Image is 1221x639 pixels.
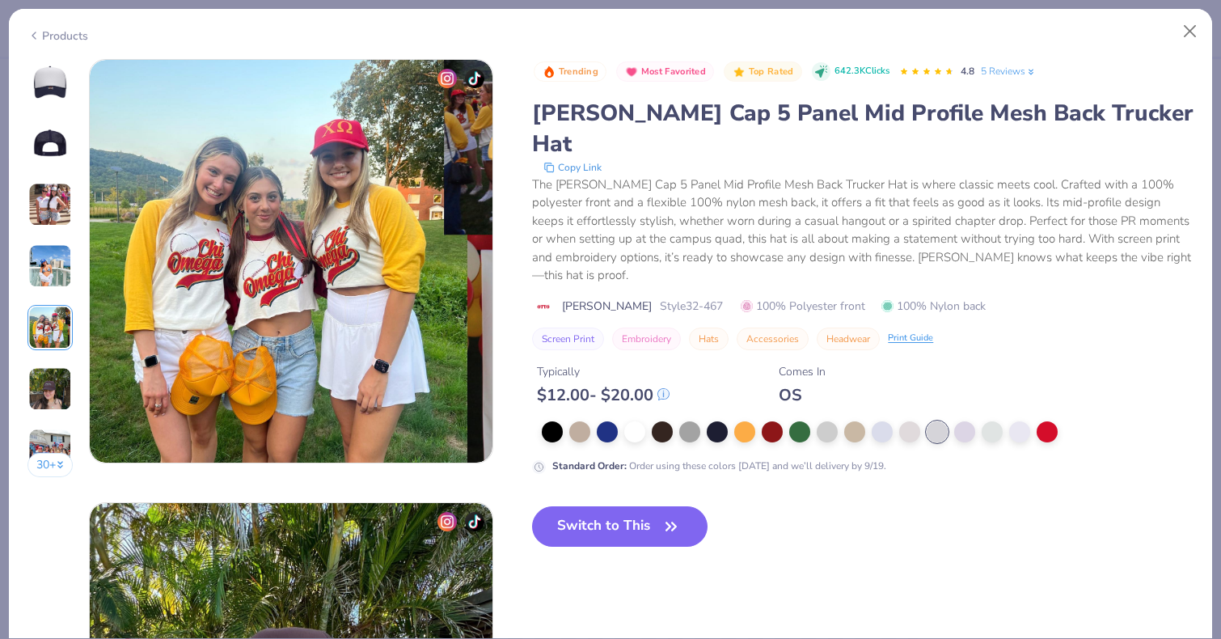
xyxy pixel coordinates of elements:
button: Switch to This [532,506,708,547]
button: Badge Button [724,61,801,83]
button: Badge Button [534,61,606,83]
div: [PERSON_NAME] Cap 5 Panel Mid Profile Mesh Back Trucker Hat [532,98,1194,159]
span: 100% Polyester front [741,298,865,315]
button: copy to clipboard [539,159,606,176]
div: Comes In [779,363,826,380]
span: 4.8 [961,65,974,78]
div: Order using these colors [DATE] and we’ll delivery by 9/19. [552,459,886,473]
img: Back [31,124,70,163]
img: User generated content [28,367,72,411]
button: Headwear [817,328,880,350]
div: The [PERSON_NAME] Cap 5 Panel Mid Profile Mesh Back Trucker Hat is where classic meets cool. Craf... [532,176,1194,285]
span: Most Favorited [641,67,706,76]
img: Most Favorited sort [625,66,638,78]
button: Hats [689,328,729,350]
button: Badge Button [616,61,714,83]
button: Accessories [737,328,809,350]
span: Top Rated [749,67,794,76]
button: 30+ [27,453,74,477]
img: User generated content [28,429,72,472]
strong: Standard Order : [552,459,627,472]
button: Close [1175,16,1206,47]
img: Top Rated sort [733,66,746,78]
div: Typically [537,363,670,380]
img: User generated content [28,244,72,288]
img: c6c3dca6-1efa-4ba9-9f00-77b2d1c1e33b [90,60,492,463]
img: User generated content [28,183,72,226]
button: Screen Print [532,328,604,350]
div: 4.8 Stars [899,59,954,85]
img: tiktok-icon.png [465,512,484,531]
img: brand logo [532,300,554,313]
div: $ 12.00 - $ 20.00 [537,385,670,405]
div: Print Guide [888,332,933,345]
img: Trending sort [543,66,556,78]
span: 642.3K Clicks [834,65,889,78]
span: 100% Nylon back [881,298,986,315]
span: Trending [559,67,598,76]
div: Products [27,28,88,44]
a: 5 Reviews [981,64,1037,78]
button: Embroidery [612,328,681,350]
img: insta-icon.png [437,512,457,531]
img: User generated content [28,306,72,349]
span: Style 32-467 [660,298,723,315]
img: insta-icon.png [437,69,457,88]
img: Front [31,62,70,101]
span: [PERSON_NAME] [562,298,652,315]
div: OS [779,385,826,405]
img: tiktok-icon.png [465,69,484,88]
